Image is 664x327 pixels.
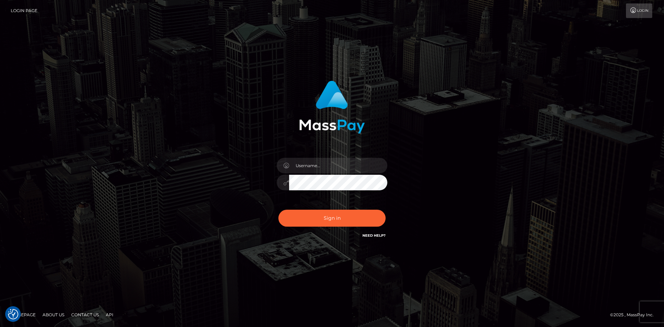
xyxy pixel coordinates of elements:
[610,311,659,319] div: © 2025 , MassPay Inc.
[278,210,386,227] button: Sign in
[40,309,67,320] a: About Us
[68,309,102,320] a: Contact Us
[626,3,652,18] a: Login
[299,81,365,134] img: MassPay Login
[8,309,18,319] img: Revisit consent button
[289,158,387,173] input: Username...
[103,309,116,320] a: API
[8,309,38,320] a: Homepage
[8,309,18,319] button: Consent Preferences
[11,3,37,18] a: Login Page
[362,233,386,238] a: Need Help?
